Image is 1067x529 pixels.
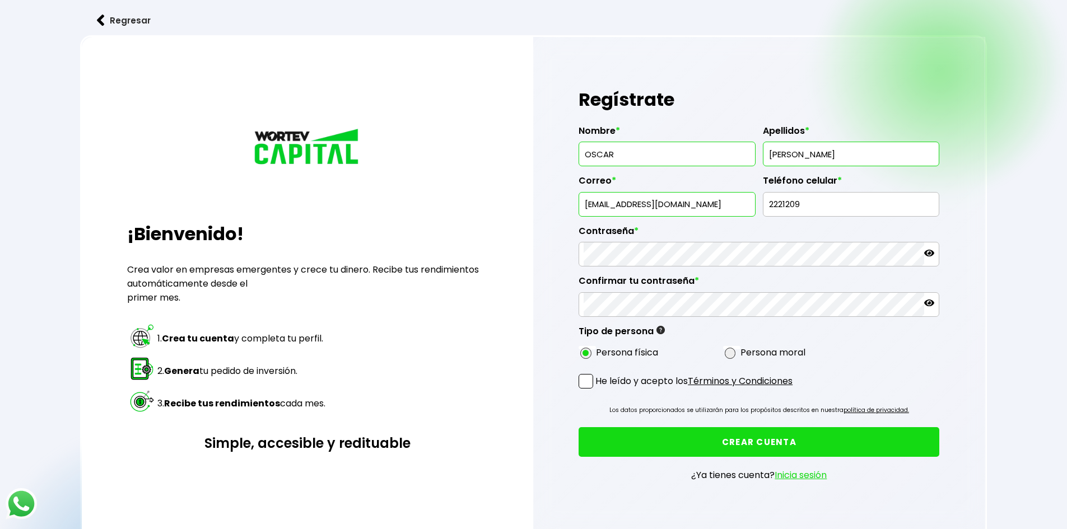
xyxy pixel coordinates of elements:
td: 2. tu pedido de inversión. [157,355,326,386]
p: He leído y acepto los [595,374,793,388]
label: Teléfono celular [763,175,940,192]
label: Correo [579,175,756,192]
h1: Regístrate [579,83,939,116]
label: Persona física [596,345,658,359]
a: Inicia sesión [775,469,827,481]
button: CREAR CUENTA [579,427,939,457]
input: 10 dígitos [768,193,935,216]
img: logos_whatsapp-icon.242b2217.svg [6,488,37,519]
p: ¿Ya tienes cuenta? [691,468,827,482]
label: Tipo de persona [579,326,665,343]
label: Nombre [579,125,756,142]
strong: Crea tu cuenta [162,332,234,345]
label: Persona moral [740,345,805,359]
a: Términos y Condiciones [688,374,793,387]
p: Crea valor en empresas emergentes y crece tu dinero. Recibe tus rendimientos automáticamente desd... [127,263,488,305]
button: Regresar [80,6,167,35]
label: Confirmar tu contraseña [579,275,939,292]
h2: ¡Bienvenido! [127,221,488,247]
td: 1. y completa tu perfil. [157,322,326,354]
p: Los datos proporcionados se utilizarán para los propósitos descritos en nuestra [609,405,909,416]
label: Apellidos [763,125,940,142]
img: gfR76cHglkPwleuBLjWdxeZVvX9Wp6JBDmjRYY8JYDQn16A2ICN00zLTgIroGa6qie5tIuWH7V3AapTKqzv+oMZsGfMUqL5JM... [656,326,665,334]
input: inversionista@gmail.com [584,193,751,216]
a: flecha izquierdaRegresar [80,6,987,35]
label: Contraseña [579,226,939,242]
img: paso 3 [129,388,155,414]
td: 3. cada mes. [157,387,326,419]
img: flecha izquierda [97,15,105,26]
img: logo_wortev_capital [251,127,364,168]
h3: Simple, accesible y redituable [127,433,488,453]
img: paso 1 [129,323,155,349]
a: política de privacidad. [844,406,909,414]
strong: Recibe tus rendimientos [164,397,280,410]
strong: Genera [164,364,199,377]
img: paso 2 [129,355,155,382]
